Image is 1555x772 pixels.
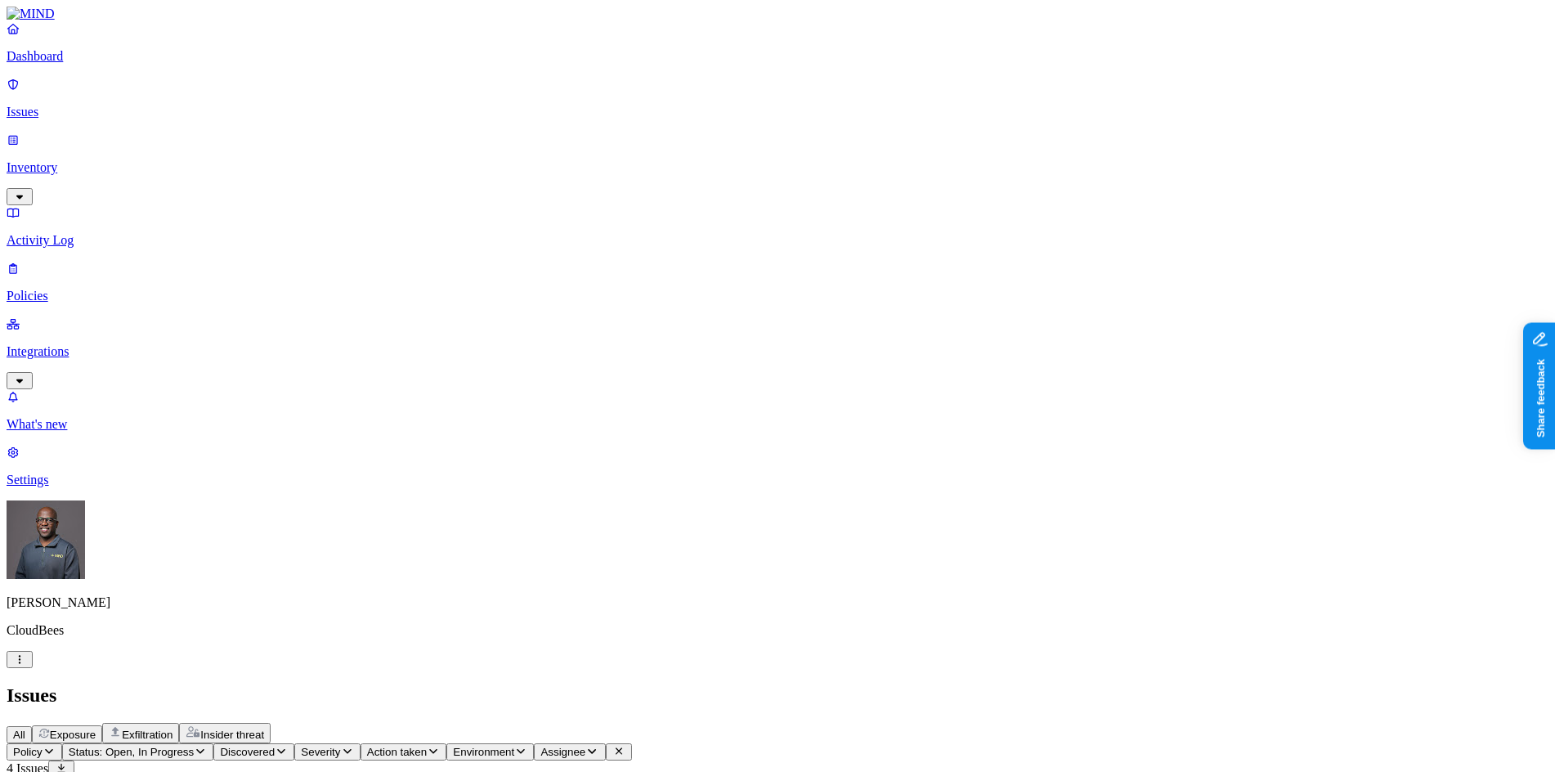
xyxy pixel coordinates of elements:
p: Inventory [7,160,1548,175]
a: MIND [7,7,1548,21]
p: [PERSON_NAME] [7,595,1548,610]
span: Severity [301,746,340,758]
span: Exfiltration [122,729,173,741]
span: Exposure [50,729,96,741]
p: Activity Log [7,233,1548,248]
p: Integrations [7,344,1548,359]
a: Settings [7,445,1548,487]
p: Policies [7,289,1548,303]
a: What's new [7,389,1548,432]
p: CloudBees [7,623,1548,638]
img: MIND [7,7,55,21]
a: Activity Log [7,205,1548,248]
p: What's new [7,417,1548,432]
span: Assignee [540,746,585,758]
span: Discovered [220,746,275,758]
span: Insider threat [200,729,264,741]
a: Inventory [7,132,1548,203]
p: Issues [7,105,1548,119]
h2: Issues [7,684,1548,707]
p: Settings [7,473,1548,487]
span: Policy [13,746,43,758]
a: Integrations [7,316,1548,387]
a: Policies [7,261,1548,303]
span: Environment [453,746,514,758]
a: Issues [7,77,1548,119]
span: Action taken [367,746,427,758]
img: Gregory Thomas [7,500,85,579]
span: All [13,729,25,741]
p: Dashboard [7,49,1548,64]
span: Status: Open, In Progress [69,746,194,758]
a: Dashboard [7,21,1548,64]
